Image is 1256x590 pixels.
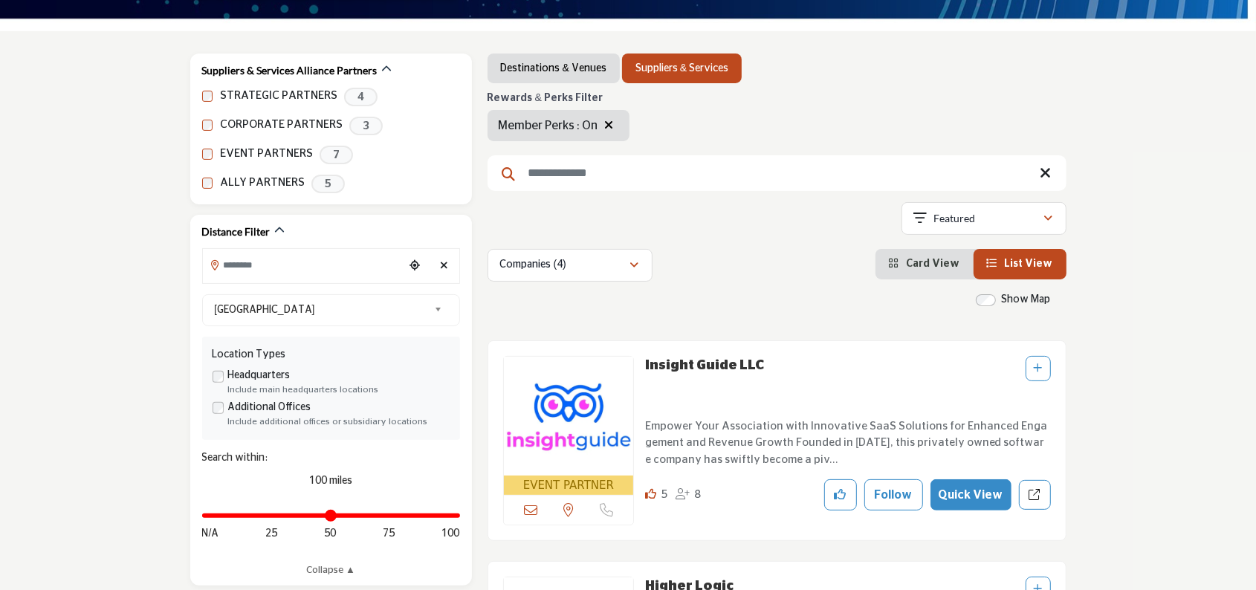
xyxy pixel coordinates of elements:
[864,479,923,510] button: Follow
[202,91,213,102] input: STRATEGIC PARTNERS checkbox
[433,250,456,282] div: Clear search location
[228,368,291,383] label: Headquarters
[875,249,974,279] li: Card View
[228,400,311,415] label: Additional Offices
[901,202,1066,235] button: Featured
[523,477,614,494] span: EVENT PARTNER
[504,357,634,496] a: EVENT PARTNER
[889,259,960,269] a: View Card
[203,250,404,279] input: Search Location
[213,347,450,363] div: Location Types
[220,175,305,192] label: ALLY PARTNERS
[309,476,352,486] span: 100 miles
[930,479,1011,510] button: Quick View
[907,259,960,269] span: Card View
[202,224,271,239] h2: Distance Filter
[1019,480,1051,510] a: Redirect to listing
[676,487,702,504] div: Followers
[645,359,764,372] a: Insight Guide LLC
[202,563,460,578] a: Collapse ▲
[645,488,656,499] i: Likes
[499,120,598,132] span: Member Perks : On
[1002,292,1051,308] label: Show Map
[1005,259,1053,269] span: List View
[987,259,1053,269] a: View List
[488,249,653,282] button: Companies (4)
[974,249,1066,279] li: List View
[220,146,313,163] label: EVENT PARTNERS
[504,357,634,476] img: Insight Guide LLC
[661,489,668,500] span: 5
[202,526,219,542] span: N/A
[383,526,395,542] span: 75
[404,250,426,282] div: Choose your current location
[441,526,459,542] span: 100
[501,61,606,76] a: Destinations & Venues
[228,415,450,429] div: Include additional offices or subsidiary locations
[645,418,1050,469] p: Empower Your Association with Innovative SaaS Solutions for Enhanced Engagement and Revenue Growt...
[214,301,428,319] span: [GEOGRAPHIC_DATA]
[220,88,337,105] label: STRATEGIC PARTNERS
[635,61,728,76] a: Suppliers & Services
[1034,363,1043,374] a: Add To List
[220,117,343,134] label: CORPORATE PARTNERS
[488,92,629,105] h6: Rewards & Perks Filter
[344,88,378,106] span: 4
[349,117,383,135] span: 3
[694,489,701,500] span: 8
[645,356,764,406] p: Insight Guide LLC
[324,526,336,542] span: 50
[202,63,378,78] h2: Suppliers & Services Alliance Partners
[500,258,566,273] p: Companies (4)
[645,409,1050,469] a: Empower Your Association with Innovative SaaS Solutions for Enhanced Engagement and Revenue Growt...
[933,211,975,226] p: Featured
[265,526,277,542] span: 25
[228,383,450,397] div: Include main headquarters locations
[202,149,213,160] input: EVENT PARTNERS checkbox
[202,178,213,189] input: ALLY PARTNERS checkbox
[824,479,857,510] button: Like company
[202,120,213,131] input: CORPORATE PARTNERS checkbox
[488,155,1066,191] input: Search Keyword
[311,175,345,193] span: 5
[202,450,460,466] div: Search within:
[320,146,353,164] span: 7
